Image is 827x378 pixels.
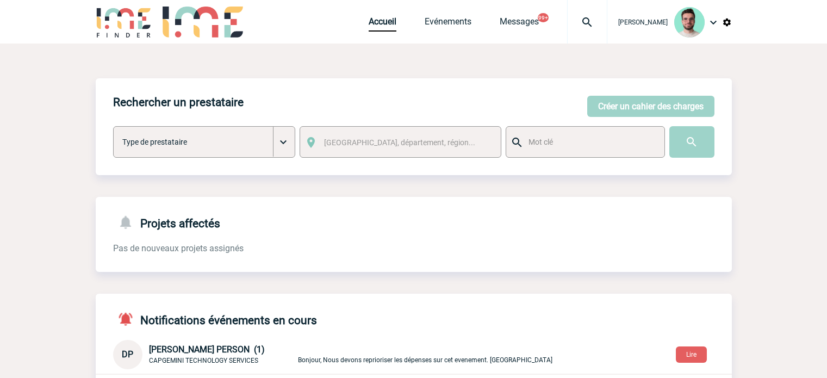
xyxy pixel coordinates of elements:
[538,13,549,22] button: 99+
[113,340,296,369] div: Conversation privée : Client - Agence
[113,96,244,109] h4: Rechercher un prestataire
[667,349,716,359] a: Lire
[149,344,265,355] span: [PERSON_NAME] PERSON (1)
[298,346,554,364] p: Bonjour, Nous devons reprioriser les dépenses sur cet evenement. [GEOGRAPHIC_DATA]
[113,243,244,253] span: Pas de nouveaux projets assignés
[113,311,317,327] h4: Notifications événements en cours
[324,138,475,147] span: [GEOGRAPHIC_DATA], département, région...
[369,16,396,32] a: Accueil
[526,135,655,149] input: Mot clé
[618,18,668,26] span: [PERSON_NAME]
[113,349,554,359] a: DP [PERSON_NAME] PERSON (1) CAPGEMINI TECHNOLOGY SERVICES Bonjour, Nous devons reprioriser les dé...
[113,214,220,230] h4: Projets affectés
[676,346,707,363] button: Lire
[96,7,152,38] img: IME-Finder
[122,349,133,360] span: DP
[117,311,140,327] img: notifications-active-24-px-r.png
[674,7,705,38] img: 121547-2.png
[149,357,258,364] span: CAPGEMINI TECHNOLOGY SERVICES
[669,126,714,158] input: Submit
[500,16,539,32] a: Messages
[425,16,471,32] a: Evénements
[117,214,140,230] img: notifications-24-px-g.png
